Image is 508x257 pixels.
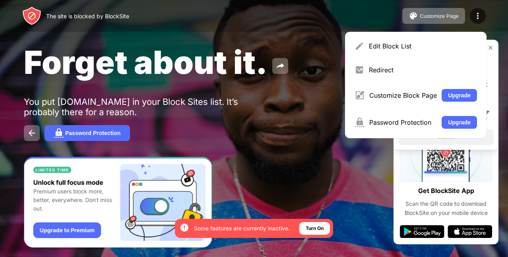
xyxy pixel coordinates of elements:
[355,91,365,100] img: menu-customize.svg
[369,118,437,126] div: Password Protection
[400,199,492,217] div: Scan the QR code to download BlockSite on your mobile device
[487,44,494,51] img: rate-us-close.svg
[355,65,364,75] img: menu-redirect.svg
[442,89,477,102] button: Upgrade
[27,128,37,138] img: back.svg
[402,8,465,24] button: Customize Page
[194,224,290,232] div: Some features are currently inactive.
[369,42,477,50] div: Edit Block List
[65,130,120,136] div: Password Protection
[418,185,474,197] div: Get BlockSite App
[442,116,477,129] button: Upgrade
[409,11,418,21] img: pallet.svg
[448,225,492,238] img: app-store.svg
[24,157,212,248] iframe: Banner
[46,13,129,19] div: The site is blocked by BlockSite
[275,61,285,71] img: share.svg
[369,66,477,74] div: Redirect
[54,128,64,138] img: password.svg
[22,6,41,25] img: header-logo.svg
[400,225,444,238] img: google-play.svg
[473,11,483,21] img: menu-icon.svg
[180,223,189,232] img: error-circle-white.svg
[355,118,365,127] img: menu-password.svg
[24,43,268,81] span: Forget about it.
[369,91,437,99] div: Customize Block Page
[420,13,459,19] div: Customize Page
[355,41,364,51] img: menu-pencil.svg
[306,224,324,232] div: Turn On
[24,97,270,117] div: You put [DOMAIN_NAME] in your Block Sites list. It’s probably there for a reason.
[45,125,130,141] button: Password Protection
